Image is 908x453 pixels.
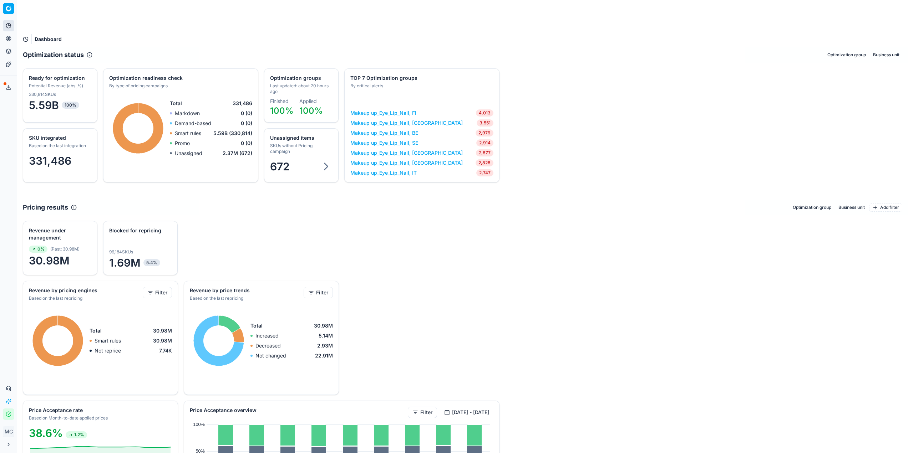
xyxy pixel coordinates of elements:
[223,150,252,157] span: 2.37M (672)
[270,160,290,173] span: 672
[350,169,417,176] a: Makeup up_Eye_Lip_Nail, IT
[109,83,251,89] div: By type of pricing campaigns
[255,342,281,349] p: Decreased
[255,332,279,339] p: Increased
[95,347,121,354] p: Not reprice
[350,129,418,137] a: Makeup up_Eye_Lip_Nail, BE
[241,120,252,127] span: 0 (0)
[241,110,252,117] span: 0 (0)
[29,143,90,149] div: Based on the last integration
[241,140,252,147] span: 0 (0)
[143,287,172,298] button: Filter
[317,342,333,349] span: 2.93M
[304,287,333,298] button: Filter
[159,347,172,354] span: 7.74K
[299,105,323,116] span: 100%
[193,422,205,427] text: 100%
[270,134,331,141] div: Unassigned items
[869,203,902,212] button: Add filter
[190,287,302,294] div: Revenue by price trends
[870,51,902,59] button: Business unit
[836,203,868,212] button: Business unit
[90,327,102,334] span: Total
[35,36,62,43] nav: breadcrumb
[109,256,172,269] span: 1.69M
[23,50,84,60] h2: Optimization status
[250,322,263,329] span: Total
[29,134,90,141] div: SKU integrated
[476,169,493,176] span: 2,747
[233,100,252,107] span: 331,486
[476,129,493,137] span: 2,979
[190,407,406,414] div: Price Acceptance overview
[255,352,286,359] p: Not changed
[350,139,418,146] a: Makeup up_Eye_Lip_Nail, SE
[175,120,211,127] p: Demand-based
[29,99,91,112] span: 5.59B
[109,74,251,82] div: Optimization readiness check
[476,159,493,166] span: 2,828
[143,259,160,266] span: 5.4%
[29,246,47,253] span: 0%
[350,159,463,166] a: Makeup up_Eye_Lip_Nail, [GEOGRAPHIC_DATA]
[29,227,90,241] div: Revenue under management
[350,74,492,82] div: TOP 7 Optimization groups
[29,427,63,439] span: 38.6%
[29,407,171,414] div: Price Acceptance rate
[476,149,493,156] span: 2,877
[213,130,252,137] span: 5.59B (330,814)
[350,109,416,117] a: Makeup up_Eye_Lip_Nail, FI
[476,139,493,146] span: 2,914
[29,254,91,267] span: 30.98M
[109,249,133,255] span: 96,184 SKUs
[3,426,14,437] button: MC
[878,429,896,446] iframe: Intercom live chat
[3,426,14,437] span: MC
[270,83,331,94] div: Last updated: about 20 hours ago
[270,143,331,154] div: SKUs without Pricing campaign
[62,102,79,109] span: 100%
[315,352,333,359] span: 22.91M
[270,105,294,116] span: 100%
[408,407,437,418] button: Filter
[790,203,834,212] button: Optimization group
[23,202,68,212] h2: Pricing results
[440,407,493,418] button: [DATE] - [DATE]
[29,92,56,97] span: 330,814 SKUs
[175,140,190,147] p: Promo
[299,99,323,104] dt: Applied
[35,36,62,43] span: Dashboard
[175,130,201,137] p: Smart rules
[170,100,182,107] span: Total
[95,337,121,344] p: Smart rules
[153,337,172,344] span: 30.98M
[29,295,141,301] div: Based on the last repricing
[175,110,200,117] p: Markdown
[825,51,869,59] button: Optimization group
[29,415,171,421] div: Based on Month-to-date applied prices
[270,99,294,104] dt: Finished
[50,246,80,252] span: ( Past : 30.98M )
[66,431,87,438] span: 1.2%
[29,74,90,82] div: Ready for optimization
[109,227,170,234] div: Blocked for repricing
[175,150,202,157] p: Unassigned
[319,332,333,339] span: 5.14M
[314,322,333,329] span: 30.98M
[350,83,492,89] div: By critical alerts
[350,149,463,156] a: Makeup up_Eye_Lip_Nail, [GEOGRAPHIC_DATA]
[29,83,90,89] div: Potential Revenue (abs.,%)
[29,287,141,294] div: Revenue by pricing engines
[350,119,463,127] a: Makeup up_Eye_Lip_Nail, [GEOGRAPHIC_DATA]
[190,295,302,301] div: Based on the last repricing
[476,109,493,117] span: 4,013
[477,119,493,127] span: 3,551
[29,154,71,167] span: 331,486
[153,327,172,334] span: 30.98M
[270,74,331,82] div: Optimization groups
